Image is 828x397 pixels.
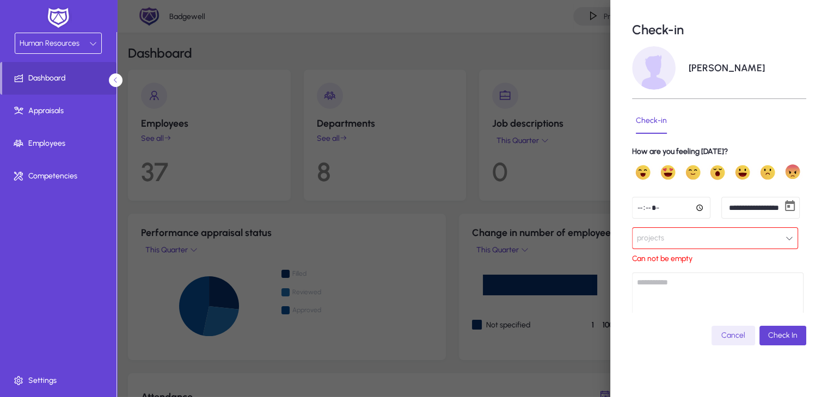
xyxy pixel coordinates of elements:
[2,375,119,386] span: Settings
[2,95,119,127] a: Appraisals
[2,106,119,116] span: Appraisals
[20,39,79,48] span: Human Resources
[2,364,119,397] a: Settings
[2,160,119,193] a: Competencies
[2,127,119,160] a: Employees
[2,171,119,182] span: Competencies
[2,73,116,84] span: Dashboard
[2,138,119,149] span: Employees
[632,22,684,38] p: Check-in
[45,7,72,29] img: white-logo.png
